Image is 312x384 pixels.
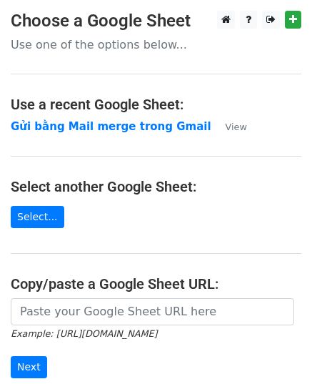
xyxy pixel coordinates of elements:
[11,96,301,113] h4: Use a recent Google Sheet:
[11,275,301,292] h4: Copy/paste a Google Sheet URL:
[11,37,301,52] p: Use one of the options below...
[11,120,211,133] a: Gửi bằng Mail merge trong Gmail
[226,122,247,132] small: View
[11,298,294,325] input: Paste your Google Sheet URL here
[11,206,64,228] a: Select...
[211,120,247,133] a: View
[11,328,157,339] small: Example: [URL][DOMAIN_NAME]
[11,356,47,378] input: Next
[11,11,301,31] h3: Choose a Google Sheet
[11,178,301,195] h4: Select another Google Sheet:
